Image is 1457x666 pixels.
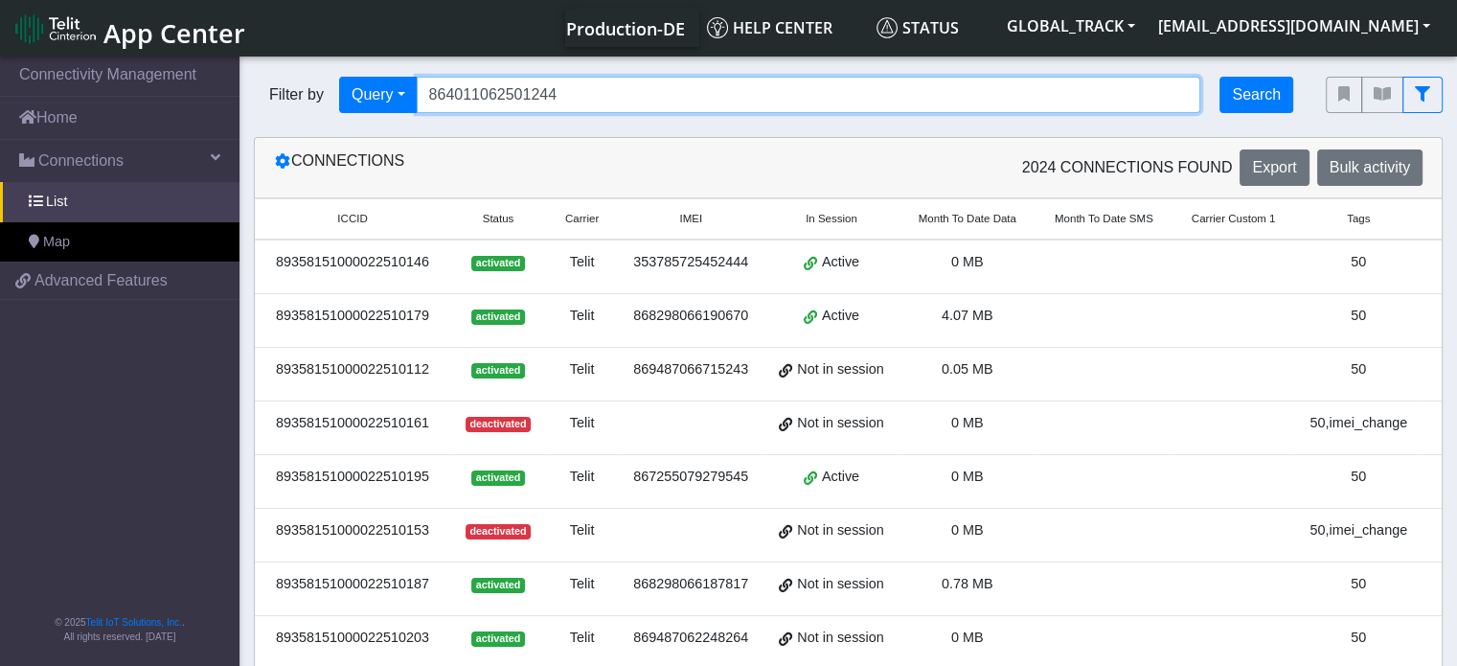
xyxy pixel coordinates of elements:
[699,9,869,47] a: Help center
[876,17,898,38] img: status.svg
[876,17,959,38] span: Status
[34,269,168,292] span: Advanced Features
[919,211,1016,227] span: Month To Date Data
[466,524,531,540] span: deactivated
[1306,252,1411,273] div: 50
[1326,77,1443,113] div: fitlers menu
[1347,211,1370,227] span: Tags
[1147,9,1442,43] button: [EMAIL_ADDRESS][DOMAIN_NAME]
[15,8,242,49] a: App Center
[103,15,245,51] span: App Center
[1306,306,1411,327] div: 50
[471,471,524,486] span: activated
[1192,211,1276,227] span: Carrier Custom 1
[629,628,752,649] div: 869487062248264
[797,520,883,541] span: Not in session
[629,467,752,488] div: 867255079279545
[266,574,439,595] div: 89358151000022510187
[679,211,702,227] span: IMEI
[86,617,182,628] a: Telit IoT Solutions, Inc.
[339,77,418,113] button: Query
[15,13,96,44] img: logo-telit-cinterion-gw-new.png
[558,413,606,434] div: Telit
[806,211,857,227] span: In Session
[483,211,514,227] span: Status
[1240,149,1309,186] button: Export
[1252,159,1296,175] span: Export
[266,306,439,327] div: 89358151000022510179
[471,578,524,593] span: activated
[951,469,984,484] span: 0 MB
[260,149,849,186] div: Connections
[1219,77,1293,113] button: Search
[629,306,752,327] div: 868298066190670
[466,417,531,432] span: deactivated
[46,192,67,213] span: List
[1306,574,1411,595] div: 50
[707,17,728,38] img: knowledge.svg
[822,306,859,327] span: Active
[337,211,367,227] span: ICCID
[951,522,984,538] span: 0 MB
[566,17,685,40] span: Production-DE
[629,359,752,380] div: 869487066715243
[266,413,439,434] div: 89358151000022510161
[266,628,439,649] div: 89358151000022510203
[797,359,883,380] span: Not in session
[822,252,859,273] span: Active
[43,232,70,253] span: Map
[707,17,832,38] span: Help center
[1306,413,1411,434] div: 50,imei_change
[951,415,984,430] span: 0 MB
[254,83,339,106] span: Filter by
[1306,520,1411,541] div: 50,imei_change
[558,359,606,380] div: Telit
[558,252,606,273] div: Telit
[797,413,883,434] span: Not in session
[942,308,993,323] span: 4.07 MB
[558,306,606,327] div: Telit
[558,628,606,649] div: Telit
[38,149,124,172] span: Connections
[558,574,606,595] div: Telit
[1306,467,1411,488] div: 50
[417,77,1201,113] input: Search...
[1306,628,1411,649] div: 50
[1317,149,1423,186] button: Bulk activity
[629,252,752,273] div: 353785725452444
[951,254,984,269] span: 0 MB
[471,632,524,647] span: activated
[797,628,883,649] span: Not in session
[822,467,859,488] span: Active
[1306,359,1411,380] div: 50
[266,252,439,273] div: 89358151000022510146
[1330,159,1410,175] span: Bulk activity
[565,211,599,227] span: Carrier
[471,363,524,379] span: activated
[471,310,524,325] span: activated
[995,9,1147,43] button: GLOBAL_TRACK
[942,361,993,377] span: 0.05 MB
[797,574,883,595] span: Not in session
[266,520,439,541] div: 89358151000022510153
[565,9,684,47] a: Your current platform instance
[1055,211,1153,227] span: Month To Date SMS
[951,630,984,645] span: 0 MB
[869,9,995,47] a: Status
[266,467,439,488] div: 89358151000022510195
[942,576,993,591] span: 0.78 MB
[471,256,524,271] span: activated
[266,359,439,380] div: 89358151000022510112
[1022,156,1233,179] span: 2024 Connections found
[558,467,606,488] div: Telit
[629,574,752,595] div: 868298066187817
[558,520,606,541] div: Telit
